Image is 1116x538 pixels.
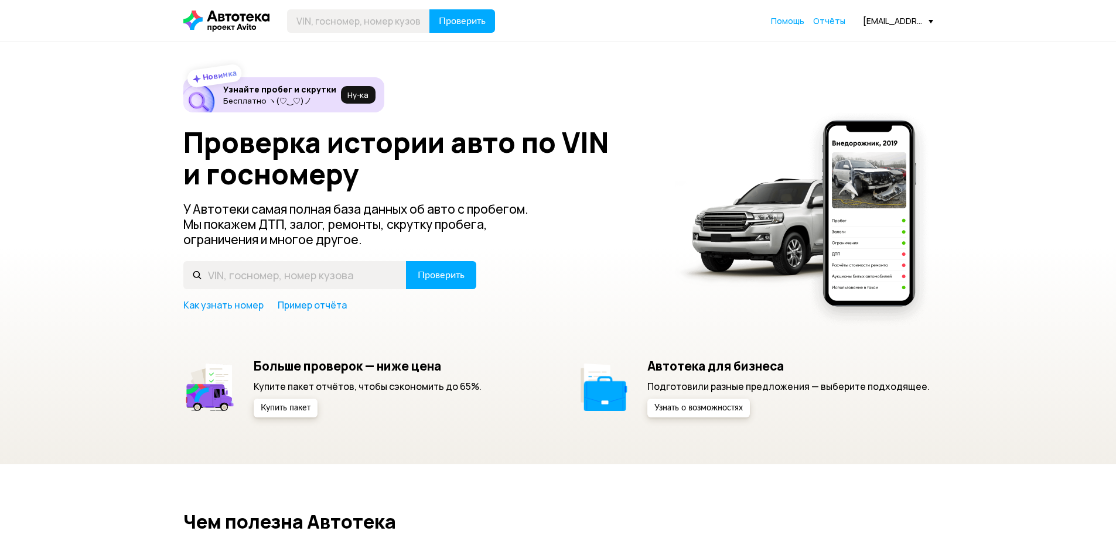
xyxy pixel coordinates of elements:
span: Отчёты [813,15,845,26]
p: Купите пакет отчётов, чтобы сэкономить до 65%. [254,380,482,393]
span: Узнать о возможностях [654,404,743,412]
h2: Чем полезна Автотека [183,511,933,532]
a: Как узнать номер [183,299,264,311]
h6: Узнайте пробег и скрутки [223,84,336,95]
h5: Автотека для бизнеса [647,358,930,373]
span: Проверить [439,16,486,26]
div: [EMAIL_ADDRESS][DOMAIN_NAME] [863,15,933,26]
button: Купить пакет [254,399,318,417]
input: VIN, госномер, номер кузова [287,9,430,33]
a: Отчёты [813,15,845,27]
span: Помощь [771,15,804,26]
input: VIN, госномер, номер кузова [183,261,407,289]
h1: Проверка истории авто по VIN и госномеру [183,126,660,190]
h5: Больше проверок — ниже цена [254,358,482,373]
p: У Автотеки самая полная база данных об авто с пробегом. Мы покажем ДТП, залог, ремонты, скрутку п... [183,201,548,247]
strong: Новинка [202,67,237,83]
span: Купить пакет [261,404,310,412]
button: Проверить [406,261,476,289]
p: Бесплатно ヽ(♡‿♡)ノ [223,96,336,105]
span: Ну‑ка [347,90,368,100]
a: Пример отчёта [278,299,347,311]
p: Подготовили разные предложения — выберите подходящее. [647,380,930,393]
span: Проверить [418,270,465,280]
a: Помощь [771,15,804,27]
button: Узнать о возможностях [647,399,750,417]
button: Проверить [429,9,495,33]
